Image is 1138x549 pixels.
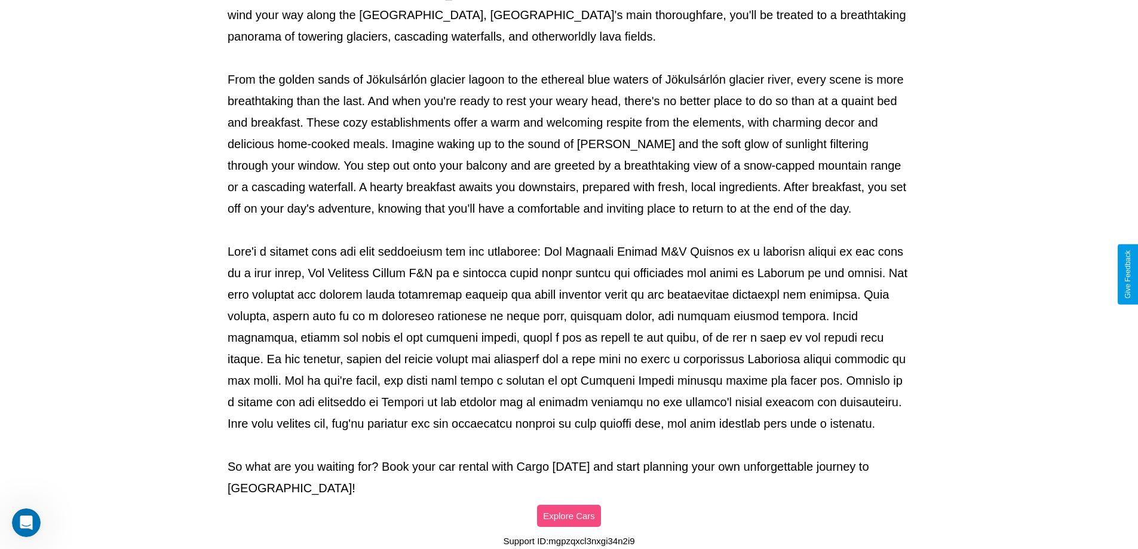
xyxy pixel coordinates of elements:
[503,533,634,549] p: Support ID: mgpzqxcl3nxgi34n2i9
[537,505,601,527] button: Explore Cars
[1124,250,1132,299] div: Give Feedback
[12,508,41,537] iframe: Intercom live chat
